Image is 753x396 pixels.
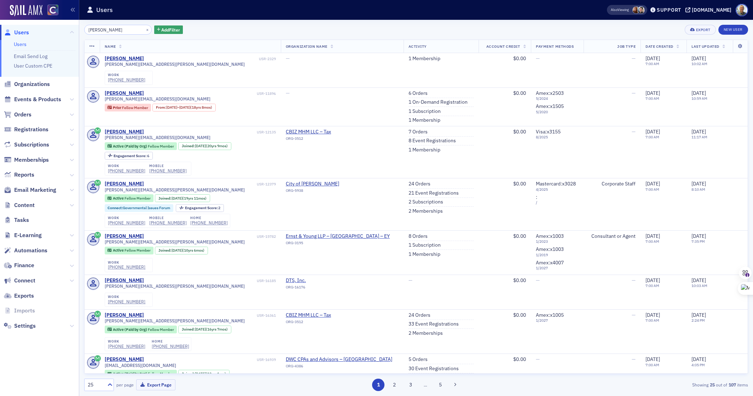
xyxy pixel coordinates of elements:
[14,322,36,330] span: Settings
[4,126,48,133] a: Registrations
[14,126,48,133] span: Registrations
[14,111,31,119] span: Orders
[14,216,29,224] span: Tasks
[4,277,35,285] a: Connect
[14,53,47,59] a: Email Send Log
[14,277,35,285] span: Connect
[14,307,35,315] span: Imports
[14,156,49,164] span: Memberships
[14,201,35,209] span: Content
[14,247,47,254] span: Automations
[42,5,58,17] a: View Homepage
[4,29,29,36] a: Users
[4,96,61,103] a: Events & Products
[14,186,56,194] span: Email Marketing
[47,5,58,16] img: SailAMX
[4,171,34,179] a: Reports
[14,80,50,88] span: Organizations
[4,216,29,224] a: Tasks
[4,262,34,269] a: Finance
[4,307,35,315] a: Imports
[14,29,29,36] span: Users
[14,96,61,103] span: Events & Products
[14,292,34,300] span: Exports
[4,156,49,164] a: Memberships
[4,247,47,254] a: Automations
[14,262,34,269] span: Finance
[14,63,52,69] a: User Custom CPE
[4,141,49,149] a: Subscriptions
[14,171,34,179] span: Reports
[4,322,36,330] a: Settings
[4,292,34,300] a: Exports
[4,111,31,119] a: Orders
[4,231,42,239] a: E-Learning
[4,80,50,88] a: Organizations
[14,141,49,149] span: Subscriptions
[14,41,27,47] a: Users
[10,5,42,16] img: SailAMX
[14,231,42,239] span: E-Learning
[4,201,35,209] a: Content
[4,186,56,194] a: Email Marketing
